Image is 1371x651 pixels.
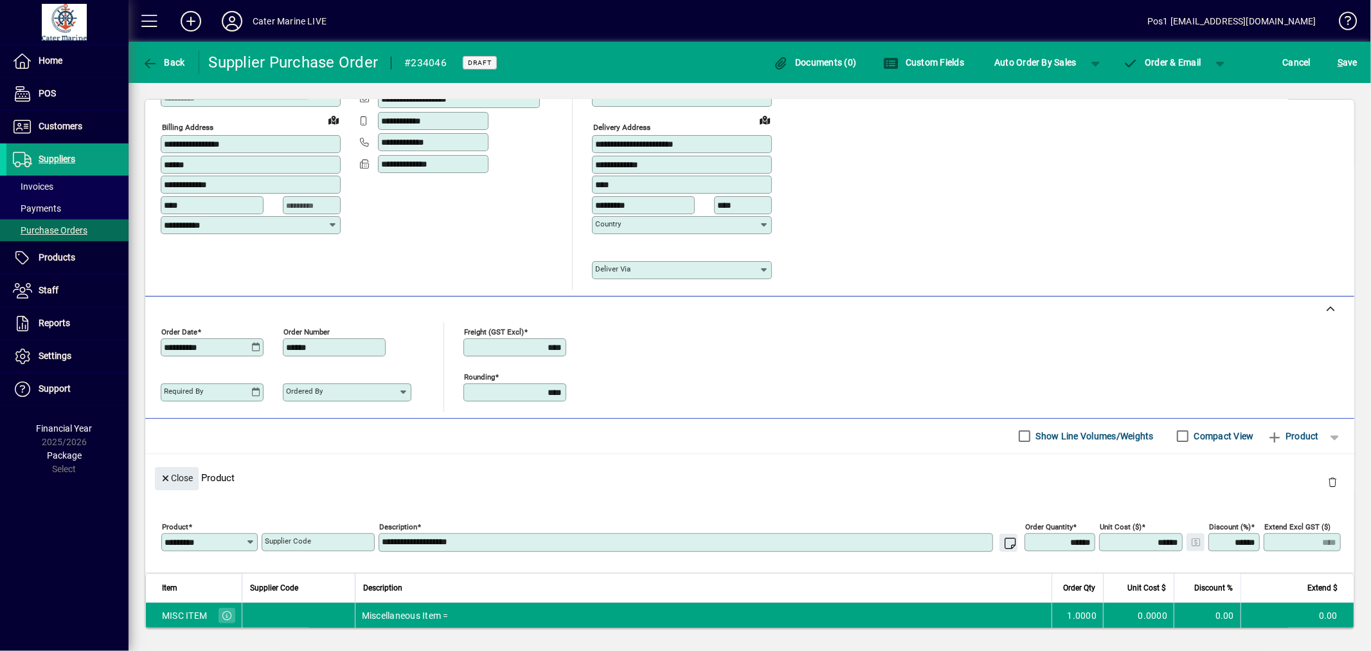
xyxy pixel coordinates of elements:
button: Add [170,10,211,33]
mat-label: Extend excl GST ($) [1264,522,1331,531]
a: View on map [755,109,775,130]
span: Settings [39,351,71,361]
mat-label: Product [162,522,188,531]
label: Show Line Volumes/Weights [1034,430,1154,443]
span: Invoices [13,181,53,192]
mat-label: Rounding [464,372,495,381]
a: Payments [6,197,129,219]
span: Suppliers [39,154,75,164]
button: Profile [211,10,253,33]
span: Support [39,383,71,394]
button: Back [139,51,188,74]
span: Financial Year [37,423,93,434]
span: Extend $ [1307,581,1338,595]
a: Knowledge Base [1329,3,1355,44]
span: S [1338,57,1343,68]
a: Purchase Orders [6,219,129,241]
app-page-header-button: Delete [1317,476,1348,488]
a: Products [6,242,129,274]
a: Settings [6,340,129,372]
label: Compact View [1192,430,1254,443]
button: Cancel [1280,51,1314,74]
span: Supplier Code [250,581,298,595]
td: 0.00 [1174,603,1241,628]
div: #234046 [404,53,447,73]
div: Product [145,454,1354,501]
a: View on map [323,109,344,130]
span: ave [1338,52,1358,73]
span: Staff [39,285,58,295]
span: Home [39,55,62,66]
button: Auto Order By Sales [988,51,1083,74]
span: Auto Order By Sales [994,52,1077,73]
span: Item [162,581,177,595]
div: Pos1 [EMAIL_ADDRESS][DOMAIN_NAME] [1147,11,1316,32]
span: Products [39,252,75,262]
a: Reports [6,307,129,340]
a: Customers [6,111,129,143]
span: Order Qty [1063,581,1095,595]
button: Save [1334,51,1361,74]
div: Supplier Purchase Order [209,52,379,73]
span: POS [39,88,56,98]
mat-label: Unit Cost ($) [1100,522,1142,531]
div: Cater Marine LIVE [253,11,327,32]
span: Product [1267,426,1319,446]
td: 0.0000 [1103,603,1174,628]
a: POS [6,78,129,110]
span: Unit Cost $ [1127,581,1166,595]
mat-label: Order Quantity [1025,522,1073,531]
mat-label: Description [379,522,417,531]
button: Close [155,467,199,490]
button: Delete [1317,467,1348,498]
button: Custom Fields [880,51,967,74]
span: Discount % [1194,581,1233,595]
mat-label: Discount (%) [1209,522,1251,531]
span: Documents (0) [773,57,857,68]
button: Documents (0) [770,51,860,74]
span: Purchase Orders [13,225,87,235]
td: 1.0000 [1052,603,1103,628]
span: Reports [39,318,70,328]
mat-label: Required by [164,387,203,396]
a: Support [6,373,129,405]
span: Cancel [1283,52,1311,73]
mat-label: Country [595,219,621,228]
mat-label: Deliver via [595,264,631,273]
a: Home [6,45,129,77]
mat-label: Ordered by [286,387,323,396]
span: Back [142,57,185,68]
div: MISC ITEM [162,609,207,622]
span: Package [47,450,82,461]
mat-label: Supplier Code [265,536,311,546]
span: Description [363,581,402,595]
mat-label: Freight (GST excl) [464,327,524,336]
app-page-header-button: Back [129,51,199,74]
mat-label: Order number [283,327,330,336]
span: Close [160,468,193,489]
button: Order & Email [1116,51,1208,74]
span: Miscellaneous Item = [362,609,449,622]
td: 0.00 [1241,603,1354,628]
span: Custom Fields [883,57,964,68]
mat-label: Order date [161,327,197,336]
button: Product [1260,425,1325,448]
span: Order & Email [1123,57,1201,68]
app-page-header-button: Close [152,472,202,483]
span: Payments [13,203,61,214]
a: Invoices [6,176,129,197]
a: Staff [6,275,129,307]
span: Draft [468,59,492,67]
span: Customers [39,121,82,131]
